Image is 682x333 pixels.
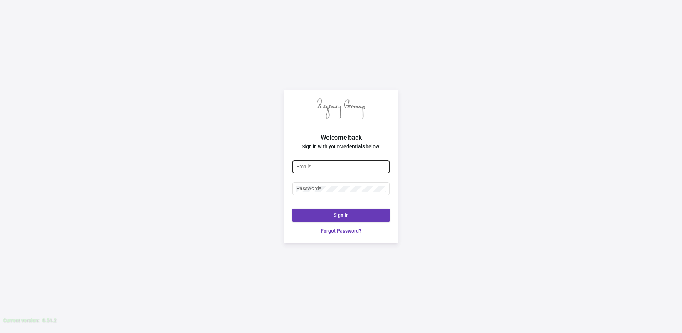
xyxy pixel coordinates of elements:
[284,133,398,142] h2: Welcome back
[292,209,390,222] button: Sign In
[292,227,390,235] a: Forgot Password?
[42,317,56,324] div: 0.51.2
[317,98,365,119] img: Regency Group logo
[3,317,39,324] div: Current version:
[334,212,349,218] span: Sign In
[284,142,398,151] h4: Sign in with your credentials below.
